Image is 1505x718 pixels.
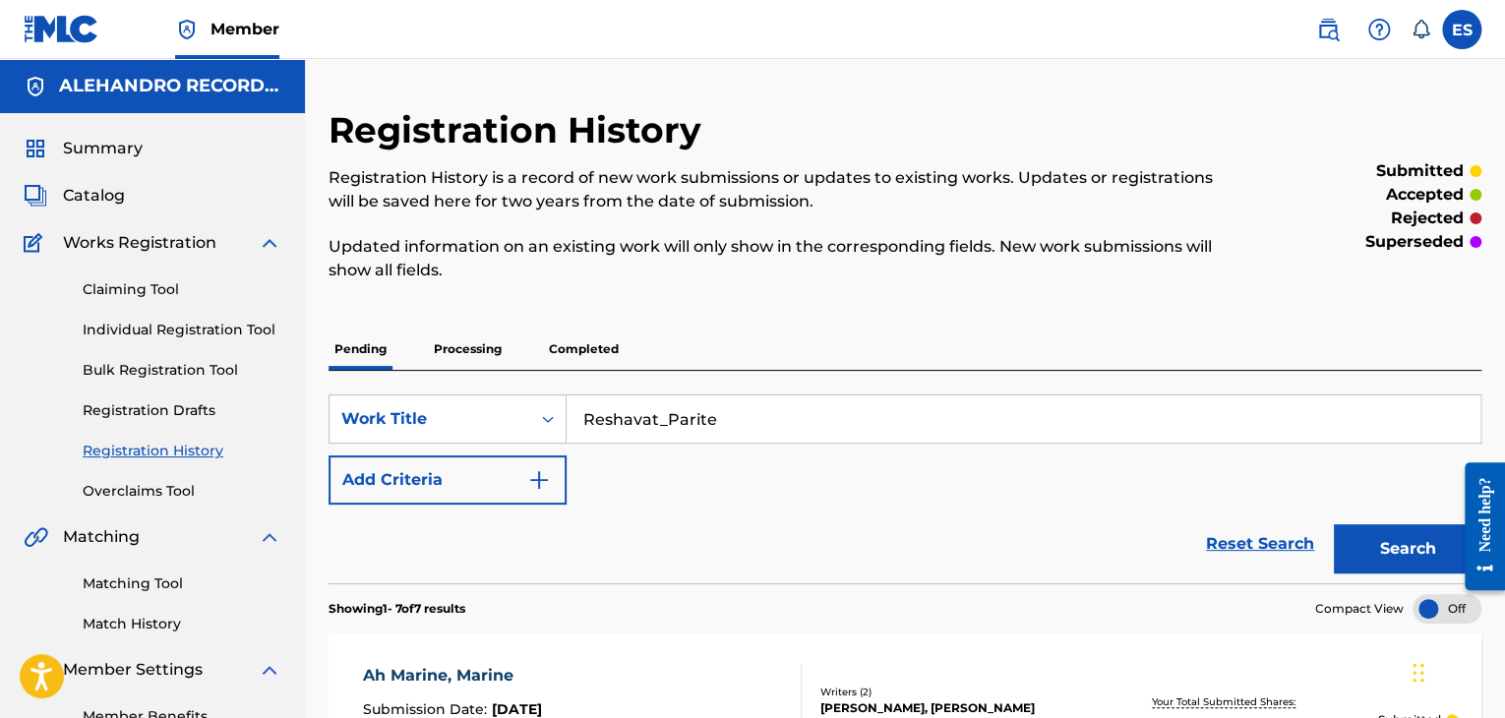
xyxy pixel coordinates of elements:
div: Notifications [1411,20,1430,39]
a: Individual Registration Tool [83,320,281,340]
form: Search Form [329,394,1481,583]
img: Works Registration [24,231,49,255]
p: Processing [428,329,508,370]
a: Reset Search [1196,522,1324,566]
p: submitted [1376,159,1464,183]
div: User Menu [1442,10,1481,49]
img: Member Settings [24,658,47,682]
a: CatalogCatalog [24,184,125,208]
iframe: Chat Widget [1407,624,1505,718]
p: superseded [1365,230,1464,254]
img: Catalog [24,184,47,208]
img: search [1316,18,1340,41]
div: Help [1359,10,1399,49]
div: Плъзни [1413,643,1424,702]
iframe: Resource Center [1450,448,1505,606]
h2: Registration History [329,108,711,152]
p: Registration History is a record of new work submissions or updates to existing works. Updates or... [329,166,1216,213]
div: Ah Marine, Marine [363,664,544,688]
a: Registration History [83,441,281,461]
p: Updated information on an existing work will only show in the corresponding fields. New work subm... [329,235,1216,282]
img: 9d2ae6d4665cec9f34b9.svg [527,468,551,492]
div: Writers ( 2 ) [820,685,1075,699]
img: Top Rightsholder [175,18,199,41]
p: rejected [1391,207,1464,230]
a: Claiming Tool [83,279,281,300]
p: Pending [329,329,392,370]
h5: ALEHANDRO RECORDS LTD. [59,75,281,97]
span: Summary [63,137,143,160]
a: Overclaims Tool [83,481,281,502]
a: SummarySummary [24,137,143,160]
p: Your Total Submitted Shares: [1152,694,1300,709]
a: Registration Drafts [83,400,281,421]
img: Matching [24,525,48,549]
img: Accounts [24,75,47,98]
span: [DATE] [492,700,542,718]
img: MLC Logo [24,15,99,43]
button: Add Criteria [329,455,567,505]
span: Member [211,18,279,40]
img: expand [258,231,281,255]
span: Works Registration [63,231,216,255]
button: Search [1334,524,1481,573]
img: help [1367,18,1391,41]
img: expand [258,525,281,549]
a: Public Search [1308,10,1348,49]
div: [PERSON_NAME], [PERSON_NAME] [820,699,1075,717]
span: Compact View [1315,600,1404,618]
p: Completed [543,329,625,370]
p: Showing 1 - 7 of 7 results [329,600,465,618]
div: Джаджи за чат [1407,624,1505,718]
span: Member Settings [63,658,203,682]
p: accepted [1386,183,1464,207]
a: Matching Tool [83,573,281,594]
div: Work Title [341,407,518,431]
span: Submission Date : [363,700,492,718]
span: Catalog [63,184,125,208]
img: Summary [24,137,47,160]
a: Bulk Registration Tool [83,360,281,381]
img: expand [258,658,281,682]
span: Matching [63,525,140,549]
a: Match History [83,614,281,634]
